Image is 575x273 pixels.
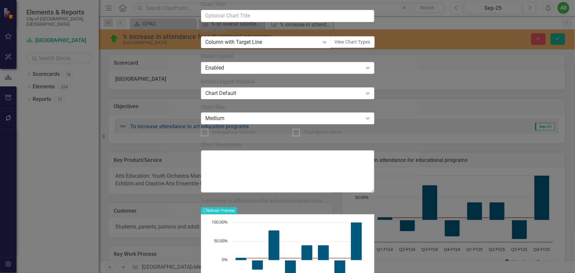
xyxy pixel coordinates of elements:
[331,36,375,48] button: View Chart Types
[201,104,374,111] label: Chart Size
[201,53,374,60] label: Show Legend
[201,10,374,22] input: Optional Chart Title
[214,238,228,244] text: 50.00%
[201,141,374,149] label: Chart Description
[252,260,263,270] path: Q2-FY24, -26. Actual.
[206,38,320,46] div: Column with Target Line
[318,245,329,260] path: Q2-FY25, 40. Actual.
[268,230,279,260] path: Q3-FY24, 79. Actual.
[201,207,237,214] button: Refresh Preview
[201,197,374,203] h3: % increase in attendance for educational programs
[301,245,312,260] path: Q1-FY25, 40. Actual.
[201,1,374,8] label: Chart Title
[206,89,363,97] div: Chart Default
[212,129,256,136] div: Interpolate Values
[206,64,363,72] div: Enabled
[304,129,342,136] div: Transpose Axes
[235,258,246,260] path: Q1-FY24, 6.65. Actual.
[201,27,374,35] label: Chart Type
[222,257,228,262] text: 0%
[201,78,374,86] label: Select Legend Position
[351,125,362,260] path: Q4-FY25, 360. Actual.
[206,115,363,122] div: Medium
[212,219,228,225] text: 100.00%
